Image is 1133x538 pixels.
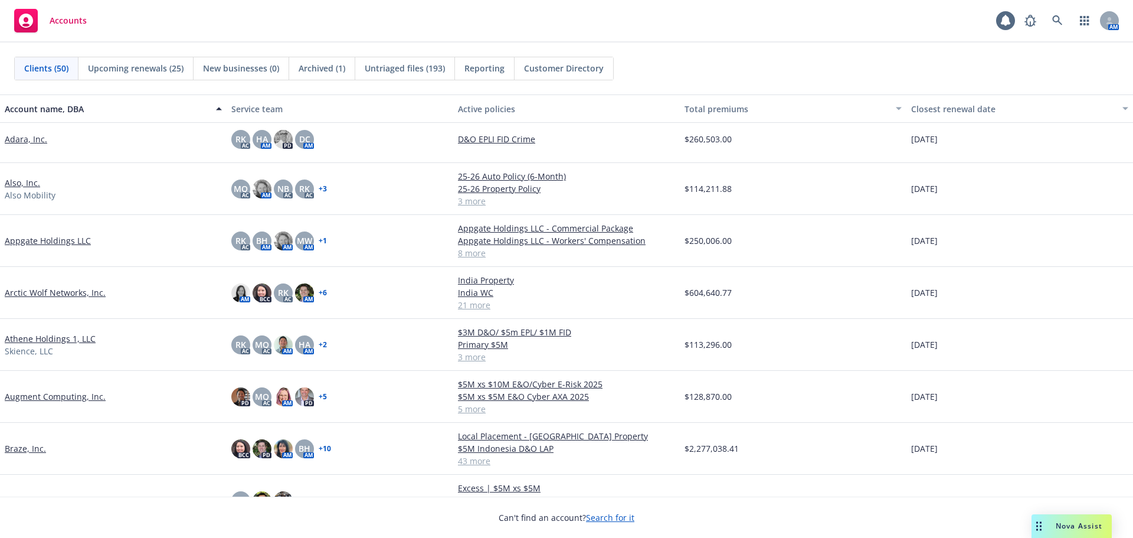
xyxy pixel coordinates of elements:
[278,286,289,299] span: RK
[911,182,938,195] span: [DATE]
[458,494,675,507] a: $5M Primary
[274,335,293,354] img: photo
[297,234,312,247] span: MW
[235,234,246,247] span: RK
[911,133,938,145] span: [DATE]
[911,234,938,247] span: [DATE]
[911,286,938,299] span: [DATE]
[253,283,271,302] img: photo
[1032,514,1046,538] div: Drag to move
[458,195,675,207] a: 3 more
[685,286,732,299] span: $604,640.77
[295,387,314,406] img: photo
[295,283,314,302] img: photo
[685,390,732,403] span: $128,870.00
[685,133,732,145] span: $260,503.00
[5,494,88,507] a: Castor Research, Inc.
[458,299,675,311] a: 21 more
[24,62,68,74] span: Clients (50)
[5,442,46,455] a: Braze, Inc.
[299,338,310,351] span: HA
[458,482,675,494] a: Excess | $5M xs $5M
[253,491,271,510] img: photo
[911,390,938,403] span: [DATE]
[253,180,271,198] img: photo
[299,182,310,195] span: RK
[911,442,938,455] span: [DATE]
[911,494,938,507] span: [DATE]
[274,231,293,250] img: photo
[319,237,327,244] a: + 1
[5,390,106,403] a: Augment Computing, Inc.
[5,332,96,345] a: Athene Holdings 1, LLC
[685,234,732,247] span: $250,006.00
[685,494,727,507] span: $92,830.00
[274,387,293,406] img: photo
[319,393,327,400] a: + 5
[458,378,675,390] a: $5M xs $10M E&O/Cyber E-Risk 2025
[458,247,675,259] a: 8 more
[458,338,675,351] a: Primary $5M
[5,345,53,357] span: Skience, LLC
[458,222,675,234] a: Appgate Holdings LLC - Commercial Package
[458,351,675,363] a: 3 more
[235,133,246,145] span: RK
[464,62,505,74] span: Reporting
[231,387,250,406] img: photo
[911,338,938,351] span: [DATE]
[256,133,268,145] span: HA
[5,133,47,145] a: Adara, Inc.
[524,62,604,74] span: Customer Directory
[458,286,675,299] a: India WC
[1056,521,1102,531] span: Nova Assist
[274,439,293,458] img: photo
[1073,9,1096,32] a: Switch app
[458,455,675,467] a: 43 more
[458,326,675,338] a: $3M D&O/ $5m EPL/ $1M FID
[235,338,246,351] span: RK
[458,103,675,115] div: Active policies
[253,439,271,458] img: photo
[88,62,184,74] span: Upcoming renewals (25)
[274,491,293,510] img: photo
[299,442,310,455] span: BH
[274,130,293,149] img: photo
[685,442,739,455] span: $2,277,038.41
[299,133,310,145] span: DC
[319,289,327,296] a: + 6
[235,494,246,507] span: RK
[299,62,345,74] span: Archived (1)
[231,283,250,302] img: photo
[5,189,55,201] span: Also Mobility
[453,94,680,123] button: Active policies
[319,341,327,348] a: + 2
[227,94,453,123] button: Service team
[277,182,289,195] span: NB
[50,16,87,25] span: Accounts
[255,390,269,403] span: MQ
[458,133,675,145] a: D&O EPLI FID Crime
[255,338,269,351] span: MQ
[1032,514,1112,538] button: Nova Assist
[5,286,106,299] a: Arctic Wolf Networks, Inc.
[203,62,279,74] span: New businesses (0)
[1046,9,1069,32] a: Search
[586,512,634,523] a: Search for it
[499,511,634,524] span: Can't find an account?
[685,338,732,351] span: $113,296.00
[234,182,248,195] span: MQ
[458,442,675,455] a: $5M Indonesia D&O LAP
[458,274,675,286] a: India Property
[906,94,1133,123] button: Closest renewal date
[685,103,889,115] div: Total premiums
[458,182,675,195] a: 25-26 Property Policy
[256,234,268,247] span: BH
[365,62,445,74] span: Untriaged files (193)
